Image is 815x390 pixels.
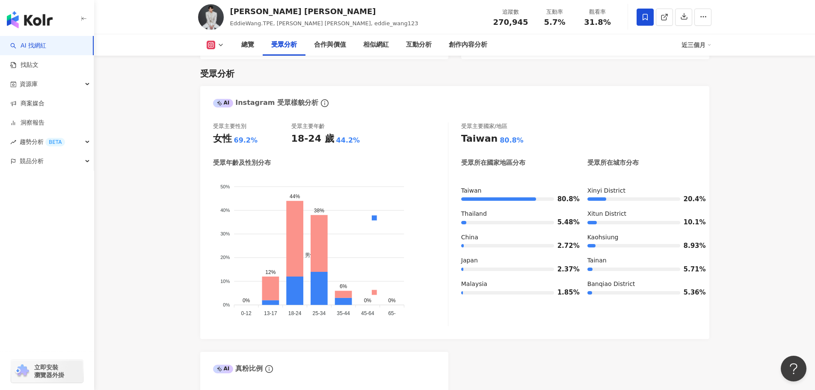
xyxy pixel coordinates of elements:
div: 女性 [213,132,232,146]
div: 創作內容分析 [449,40,487,50]
div: [PERSON_NAME] [PERSON_NAME] [230,6,418,17]
a: 洞察報告 [10,119,44,127]
span: 男性 [299,252,315,258]
tspan: 0-12 [241,310,251,316]
span: 31.8% [584,18,611,27]
div: Thailand [461,210,570,218]
span: info-circle [264,364,274,374]
span: 2.37% [557,266,570,273]
img: logo [7,11,53,28]
img: chrome extension [14,364,30,378]
span: 競品分析 [20,152,44,171]
tspan: 10% [220,278,230,283]
span: EddieWang.TPE, [PERSON_NAME] [PERSON_NAME], eddie_wang123 [230,20,418,27]
div: Taiwan [461,132,498,146]
div: 18-24 歲 [291,132,334,146]
span: 1.85% [557,289,570,296]
div: 69.2% [234,136,258,145]
span: 5.7% [544,18,566,27]
img: KOL Avatar [198,4,224,30]
div: Japan [461,256,570,265]
div: Taiwan [461,187,570,195]
a: searchAI 找網紅 [10,42,46,50]
tspan: 45-64 [361,310,374,316]
div: 互動率 [539,8,571,16]
div: 受眾主要國家/地區 [461,122,507,130]
tspan: 35-44 [337,310,350,316]
div: AI [213,365,234,373]
div: 近三個月 [682,38,711,52]
div: 受眾分析 [271,40,297,50]
span: 2.72% [557,243,570,249]
span: 20.4% [684,196,696,202]
span: 立即安裝 瀏覽器外掛 [34,363,64,379]
span: 270,945 [493,18,528,27]
tspan: 50% [220,184,230,189]
div: China [461,233,570,242]
tspan: 30% [220,231,230,236]
div: Xinyi District [587,187,696,195]
div: Instagram 受眾樣貌分析 [213,98,318,107]
div: 合作與價值 [314,40,346,50]
tspan: 18-24 [288,310,301,316]
span: 5.48% [557,219,570,226]
tspan: 40% [220,208,230,213]
span: 80.8% [557,196,570,202]
div: Kaohsiung [587,233,696,242]
a: 找貼文 [10,61,39,69]
iframe: Help Scout Beacon - Open [781,356,806,381]
span: 資源庫 [20,74,38,94]
div: Banqiao District [587,280,696,289]
div: Xitun District [587,210,696,218]
span: 5.71% [684,266,696,273]
div: 受眾主要性別 [213,122,246,130]
div: 80.8% [500,136,524,145]
div: 受眾分析 [200,68,234,80]
div: Malaysia [461,280,570,289]
tspan: 0% [223,302,230,307]
div: 44.2% [336,136,360,145]
span: 8.93% [684,243,696,249]
div: AI [213,99,234,107]
span: 5.36% [684,289,696,296]
div: 相似網紅 [363,40,389,50]
span: info-circle [320,98,330,108]
div: 受眾所在城市分布 [587,158,639,167]
a: chrome extension立即安裝 瀏覽器外掛 [11,360,83,383]
div: 受眾所在國家地區分布 [461,158,525,167]
tspan: 65- [388,310,395,316]
div: 受眾年齡及性別分布 [213,158,271,167]
div: 總覽 [241,40,254,50]
div: 追蹤數 [493,8,528,16]
tspan: 25-34 [312,310,326,316]
span: rise [10,139,16,145]
div: 互動分析 [406,40,432,50]
a: 商案媒合 [10,99,44,108]
div: 真粉比例 [213,364,263,373]
span: 10.1% [684,219,696,226]
tspan: 20% [220,255,230,260]
div: 觀看率 [581,8,614,16]
div: BETA [45,138,65,146]
tspan: 13-17 [264,310,277,316]
div: Tainan [587,256,696,265]
div: 受眾主要年齡 [291,122,325,130]
span: 趨勢分析 [20,132,65,152]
